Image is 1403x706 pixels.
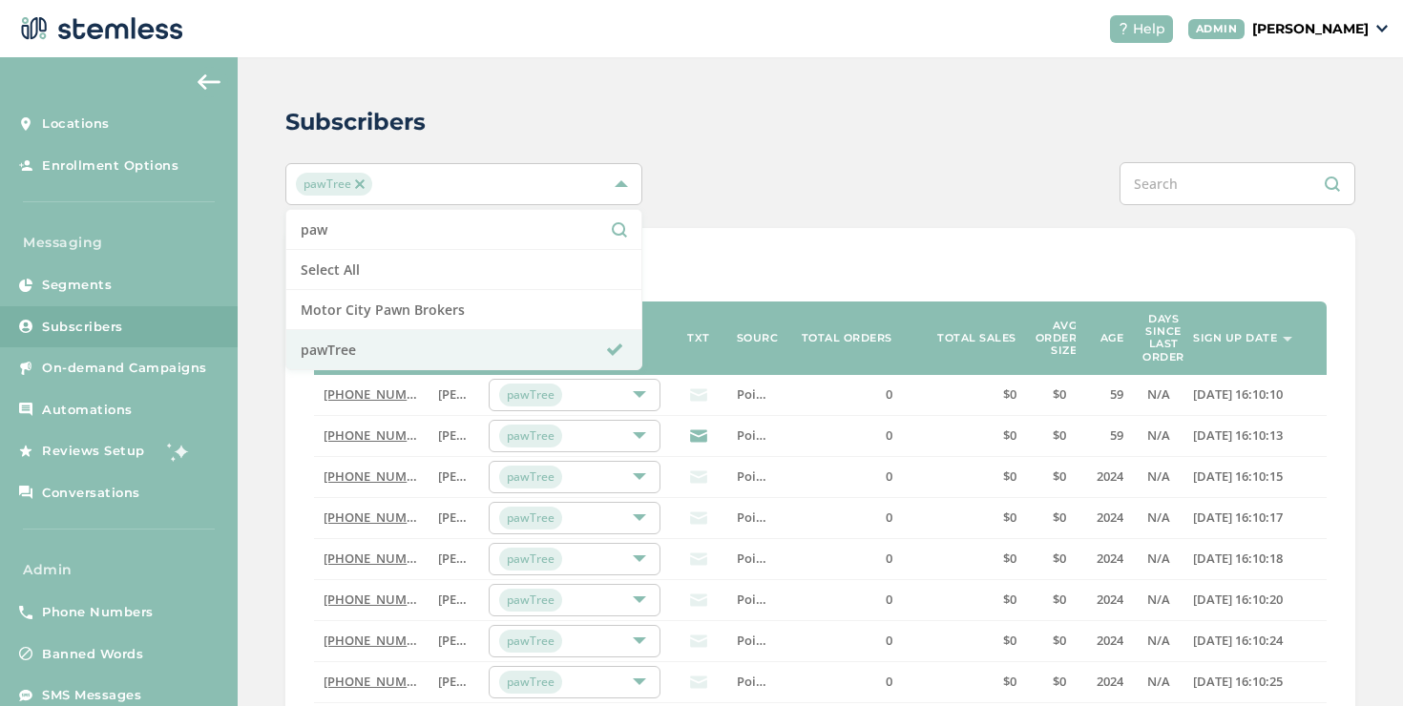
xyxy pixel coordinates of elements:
span: Enrollment Options [42,156,178,176]
span: [DATE] 16:10:24 [1193,632,1283,649]
label: $0 [911,550,1016,567]
label: Carolyn Rainis Robbins [438,592,470,608]
label: Point of Sale [737,427,768,444]
span: Locations [42,114,110,134]
label: 2024 [1085,509,1123,526]
label: Point of Sale [737,386,768,403]
label: Point of Sale [737,509,768,526]
span: [DATE] 16:10:15 [1193,467,1283,485]
a: [PHONE_NUMBER] [324,426,433,444]
span: 0 [886,550,892,567]
label: $0 [911,427,1016,444]
label: 0 [787,633,892,649]
label: 59 [1085,427,1123,444]
img: icon-sort-1e1d7615.svg [1283,337,1292,342]
p: [PERSON_NAME] [1252,19,1369,39]
a: [PHONE_NUMBER] [324,467,433,485]
li: pawTree [286,330,641,369]
input: Search [301,219,627,239]
a: [PHONE_NUMBER] [324,509,433,526]
label: N/A [1142,674,1174,690]
label: Tawnya and David Cagle [438,633,470,649]
span: [PERSON_NAME] [438,591,535,608]
span: pawTree [499,507,562,529]
label: $0 [1036,633,1067,649]
label: $0 [1036,550,1067,567]
span: 0 [886,632,892,649]
iframe: Chat Widget [1308,614,1403,706]
span: 0 [886,673,892,690]
span: $0 [1003,550,1016,567]
span: Point of Sale [737,673,811,690]
div: ADMIN [1188,19,1246,39]
span: N/A [1147,509,1170,526]
label: N/A [1142,468,1174,485]
span: pawTree [499,384,562,406]
label: 2024 [1085,674,1123,690]
span: Point of Sale [737,467,811,485]
label: Point of Sale [737,674,768,690]
span: Help [1133,19,1165,39]
img: glitter-stars-b7820f95.gif [159,432,198,470]
span: pawTree [499,466,562,488]
img: logo-dark-0685b13c.svg [15,10,183,48]
label: 2025-04-28 16:10:20 [1193,592,1317,608]
span: N/A [1147,426,1170,444]
span: $0 [1003,632,1016,649]
label: Point of Sale [737,633,768,649]
span: pawTree [296,173,372,196]
label: N/A [1142,509,1174,526]
span: [DATE] 16:10:13 [1193,426,1283,444]
label: $0 [1036,592,1067,608]
label: $0 [911,633,1016,649]
span: [PERSON_NAME] [438,550,535,567]
span: [DATE] 16:10:17 [1193,509,1283,526]
span: N/A [1147,467,1170,485]
label: $0 [911,509,1016,526]
span: Automations [42,401,133,420]
label: 2024 [1085,468,1123,485]
span: 59 [1110,426,1123,444]
span: 59 [1110,385,1123,403]
span: 2024 [1097,550,1123,567]
span: $0 [1053,426,1066,444]
label: 0 [787,468,892,485]
label: 2024 [1085,550,1123,567]
span: pawTree [499,671,562,694]
span: pawTree [499,589,562,612]
label: 0 [787,674,892,690]
a: [PHONE_NUMBER] [324,385,433,403]
span: Point of Sale [737,385,811,403]
span: 0 [886,426,892,444]
span: SMS Messages [42,686,141,705]
span: [PERSON_NAME] [438,426,535,444]
span: $0 [1053,591,1066,608]
label: $0 [911,674,1016,690]
label: 0 [787,550,892,567]
label: $0 [1036,674,1067,690]
label: N/A [1142,550,1174,567]
input: Search [1120,162,1355,205]
span: Subscribers [42,318,123,337]
img: icon-close-accent-8a337256.svg [355,179,365,189]
span: 0 [886,467,892,485]
span: $0 [1003,385,1016,403]
span: 2024 [1097,673,1123,690]
span: $0 [1053,509,1066,526]
span: [DATE] 16:10:20 [1193,591,1283,608]
label: Rita Richards [438,674,470,690]
span: 2024 [1097,632,1123,649]
label: Megan Dzwieleski [438,386,470,403]
span: $0 [1053,673,1066,690]
span: pawTree [499,548,562,571]
label: N/A [1142,386,1174,403]
li: Motor City Pawn Brokers [286,290,641,330]
label: Charlene Sibley [438,427,470,444]
label: Total orders [802,332,892,344]
span: Segments [42,276,112,295]
span: $0 [1003,467,1016,485]
label: Joan Kelly [438,509,470,526]
span: 0 [886,385,892,403]
span: 2024 [1097,509,1123,526]
label: 0 [787,509,892,526]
